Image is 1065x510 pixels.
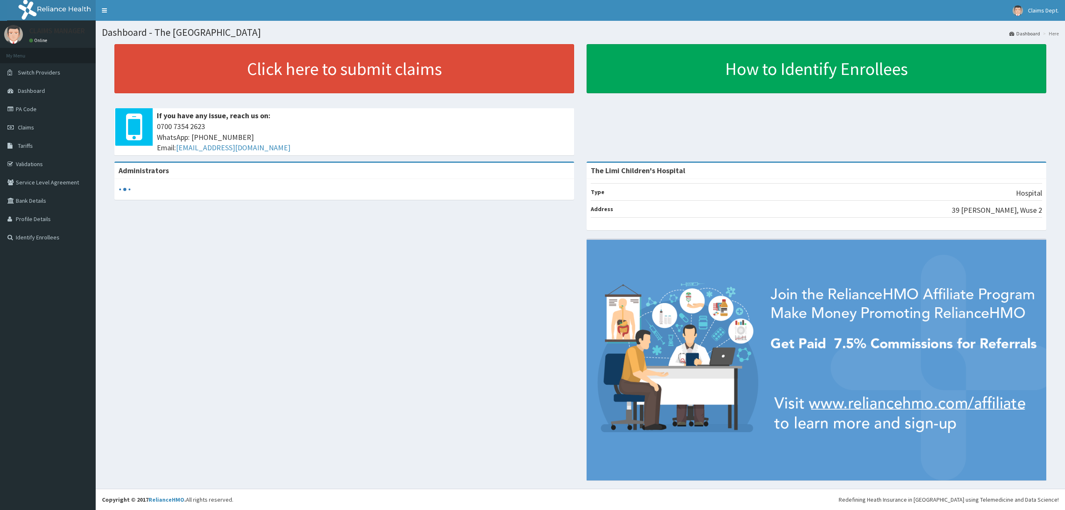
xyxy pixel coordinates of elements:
[18,142,33,149] span: Tariffs
[157,111,270,120] b: If you have any issue, reach us on:
[29,27,85,35] p: CLAIMS MANAGER
[102,496,186,503] strong: Copyright © 2017 .
[4,25,23,44] img: User Image
[587,240,1046,480] img: provider-team-banner.png
[1009,30,1040,37] a: Dashboard
[591,166,685,175] strong: The Limi Children's Hospital
[119,166,169,175] b: Administrators
[952,205,1042,216] p: 39 [PERSON_NAME], Wuse 2
[18,124,34,131] span: Claims
[102,27,1059,38] h1: Dashboard - The [GEOGRAPHIC_DATA]
[591,188,604,196] b: Type
[18,87,45,95] span: Dashboard
[18,69,60,76] span: Switch Providers
[119,183,131,196] svg: audio-loading
[591,205,613,213] b: Address
[29,37,49,43] a: Online
[149,496,184,503] a: RelianceHMO
[176,143,290,152] a: [EMAIL_ADDRESS][DOMAIN_NAME]
[157,121,570,153] span: 0700 7354 2623 WhatsApp: [PHONE_NUMBER] Email:
[1028,7,1059,14] span: Claims Dept.
[587,44,1046,93] a: How to Identify Enrollees
[1016,188,1042,199] p: Hospital
[114,44,574,93] a: Click here to submit claims
[1013,5,1023,16] img: User Image
[96,489,1065,510] footer: All rights reserved.
[1041,30,1059,37] li: Here
[839,495,1059,504] div: Redefining Heath Insurance in [GEOGRAPHIC_DATA] using Telemedicine and Data Science!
